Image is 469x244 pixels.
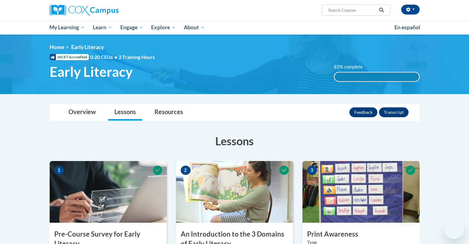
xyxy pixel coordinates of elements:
[50,64,133,80] span: Early Literacy
[90,54,119,60] span: 0.20 CEUs
[148,104,189,121] a: Resources
[390,21,424,34] a: En español
[50,54,89,60] span: IACET Accredited
[40,20,429,35] div: Main menu
[334,64,369,70] label: 83% complete
[50,161,167,223] img: Course Image
[49,24,85,31] span: My Learning
[394,24,420,31] span: En español
[307,166,317,175] span: 3
[93,24,112,31] span: Learn
[62,104,102,121] a: Overview
[114,54,117,60] span: •
[116,20,147,35] a: Engage
[444,219,464,239] iframe: Button to launch messaging window
[180,20,209,35] a: About
[327,6,377,14] input: Search Courses
[302,230,420,239] h3: Print Awareness
[147,20,180,35] a: Explore
[50,5,167,16] a: Cox Campus
[89,20,116,35] a: Learn
[54,166,64,175] span: 1
[302,161,420,223] img: Course Image
[71,44,104,50] span: Early Literacy
[176,161,293,223] img: Course Image
[119,54,155,60] span: 2 Training Hours
[377,6,386,14] button: Search
[181,166,191,175] span: 2
[184,24,205,31] span: About
[120,24,143,31] span: Engage
[108,104,142,121] a: Lessons
[46,20,89,35] a: My Learning
[151,24,176,31] span: Explore
[401,205,413,217] iframe: Close message
[335,72,419,81] div: 100%
[379,107,409,117] button: Transcript
[50,44,64,50] a: Home
[349,107,377,117] button: Feedback
[50,5,119,16] img: Cox Campus
[401,5,420,14] button: Account Settings
[50,133,420,149] h3: Lessons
